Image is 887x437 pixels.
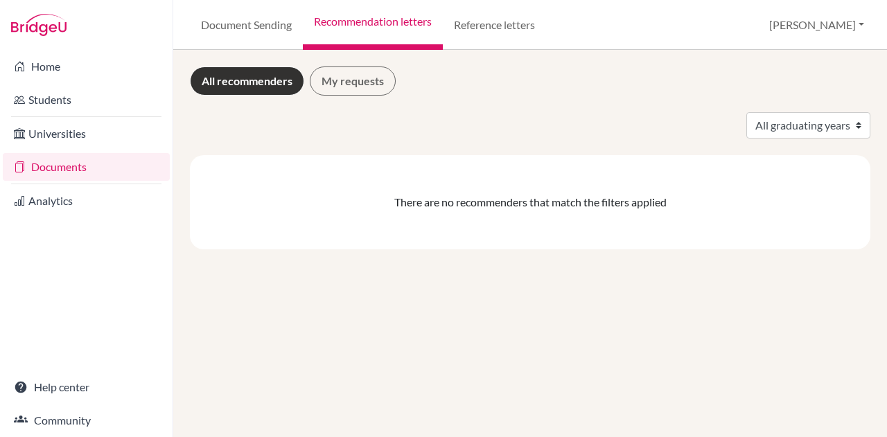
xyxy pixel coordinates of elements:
[3,407,170,434] a: Community
[310,66,396,96] a: My requests
[190,66,304,96] a: All recommenders
[3,153,170,181] a: Documents
[3,53,170,80] a: Home
[201,194,859,211] div: There are no recommenders that match the filters applied
[3,187,170,215] a: Analytics
[763,12,870,38] button: [PERSON_NAME]
[3,86,170,114] a: Students
[3,373,170,401] a: Help center
[11,14,67,36] img: Bridge-U
[3,120,170,148] a: Universities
